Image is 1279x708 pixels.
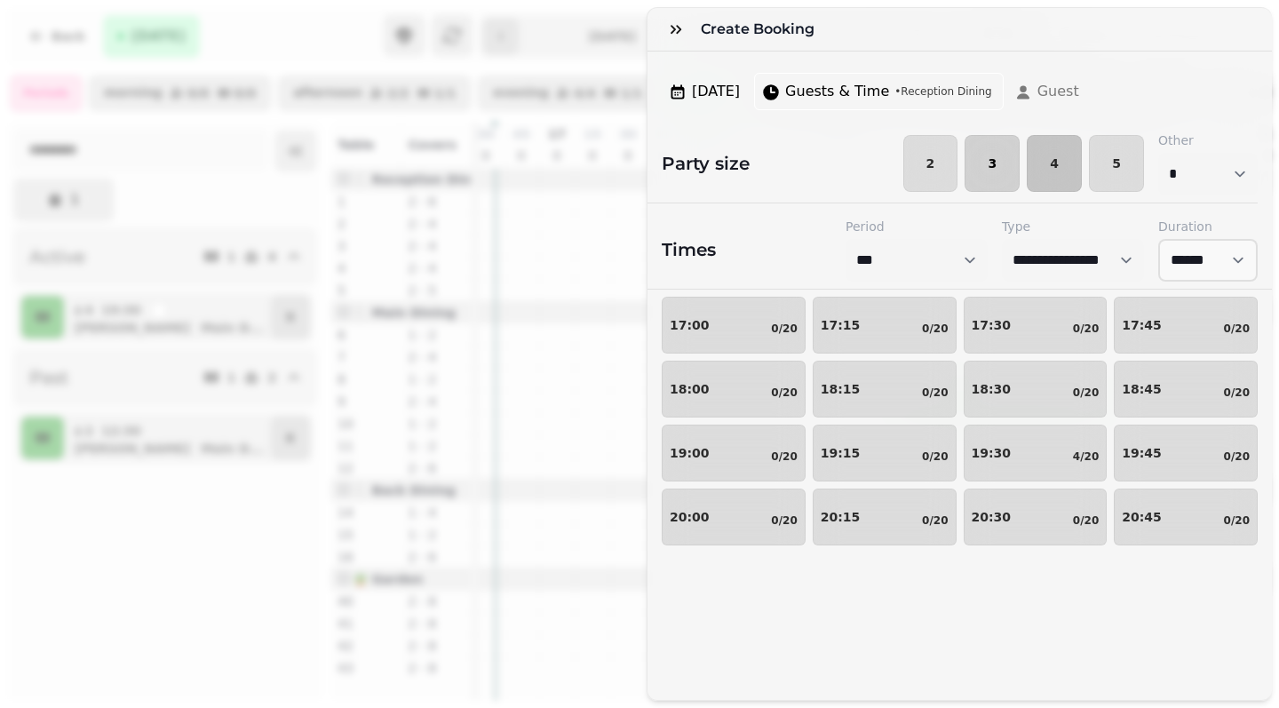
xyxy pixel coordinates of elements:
[894,84,991,99] span: • Reception Dining
[1224,449,1250,464] p: 0/20
[1224,322,1250,336] p: 0/20
[922,449,948,464] p: 0/20
[662,489,806,545] button: 20:000/20
[972,447,1012,459] p: 19:30
[692,81,740,102] span: [DATE]
[1037,81,1079,102] span: Guest
[701,19,822,40] h3: Create Booking
[922,386,948,400] p: 0/20
[972,383,1012,395] p: 18:30
[821,447,861,459] p: 19:15
[813,425,957,481] button: 19:150/20
[965,135,1020,192] button: 3
[1114,425,1258,481] button: 19:450/20
[1089,135,1144,192] button: 5
[1073,322,1099,336] p: 0/20
[771,513,797,528] p: 0/20
[1122,319,1162,331] p: 17:45
[821,319,861,331] p: 17:15
[972,319,1012,331] p: 17:30
[771,386,797,400] p: 0/20
[670,511,710,523] p: 20:00
[922,513,948,528] p: 0/20
[821,511,861,523] p: 20:15
[1122,511,1162,523] p: 20:45
[662,425,806,481] button: 19:000/20
[1190,623,1279,708] iframe: Chat Widget
[846,218,988,235] label: Period
[918,157,943,170] span: 2
[1042,157,1067,170] span: 4
[1104,157,1129,170] span: 5
[980,157,1005,170] span: 3
[813,489,957,545] button: 20:150/20
[1122,447,1162,459] p: 19:45
[1158,131,1258,149] label: Other
[903,135,958,192] button: 2
[1122,383,1162,395] p: 18:45
[922,322,948,336] p: 0/20
[964,425,1108,481] button: 19:304/20
[1073,449,1099,464] p: 4/20
[1073,386,1099,400] p: 0/20
[1224,386,1250,400] p: 0/20
[1073,513,1099,528] p: 0/20
[1224,513,1250,528] p: 0/20
[771,322,797,336] p: 0/20
[1114,361,1258,418] button: 18:450/20
[662,361,806,418] button: 18:000/20
[670,447,710,459] p: 19:00
[670,319,710,331] p: 17:00
[647,151,750,176] h2: Party size
[785,81,889,102] span: Guests & Time
[821,383,861,395] p: 18:15
[813,361,957,418] button: 18:150/20
[813,297,957,354] button: 17:150/20
[1158,218,1258,235] label: Duration
[1114,489,1258,545] button: 20:450/20
[1027,135,1082,192] button: 4
[964,297,1108,354] button: 17:300/20
[1114,297,1258,354] button: 17:450/20
[964,361,1108,418] button: 18:300/20
[972,511,1012,523] p: 20:30
[1002,218,1144,235] label: Type
[662,297,806,354] button: 17:000/20
[964,489,1108,545] button: 20:300/20
[662,237,716,262] h2: Times
[771,449,797,464] p: 0/20
[670,383,710,395] p: 18:00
